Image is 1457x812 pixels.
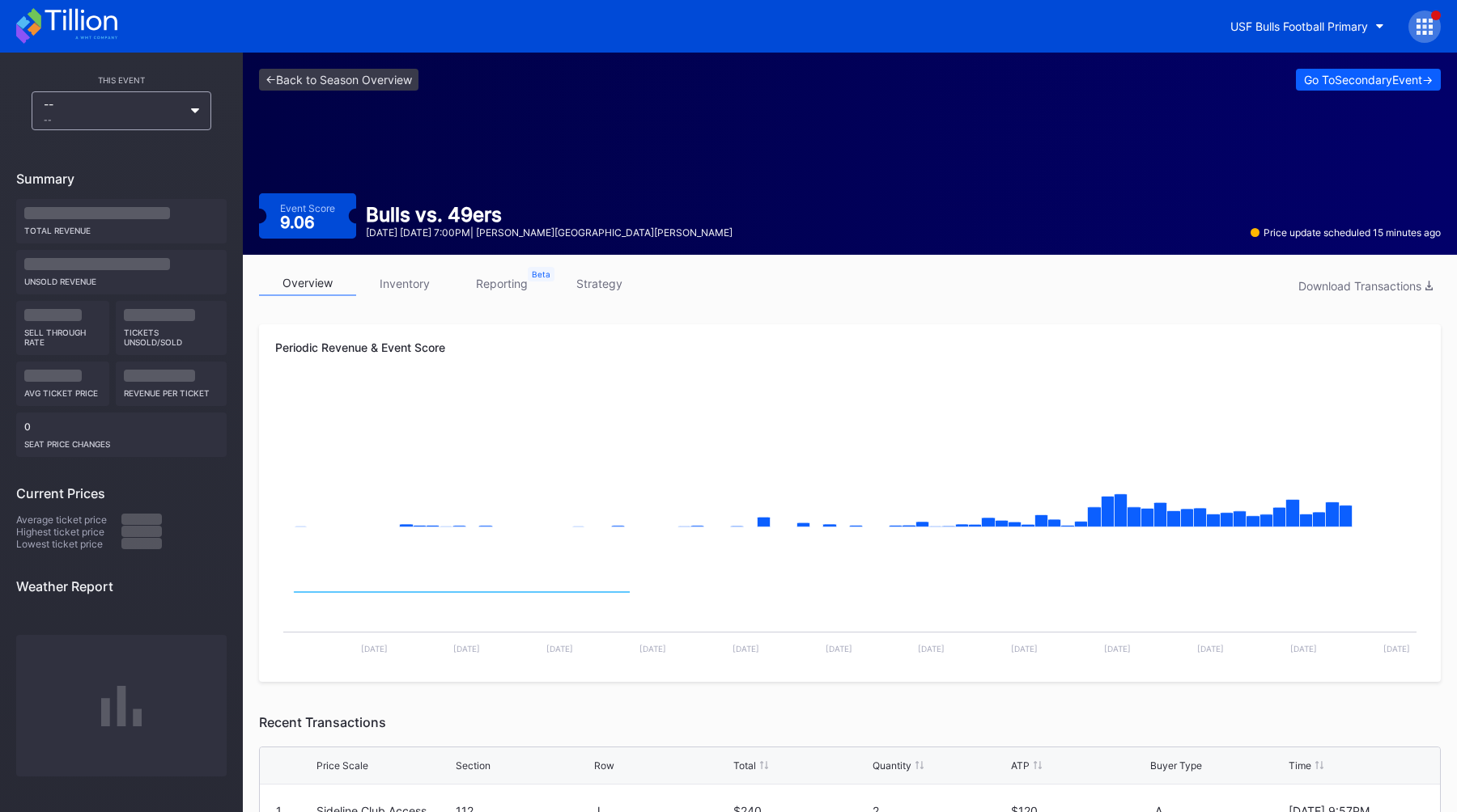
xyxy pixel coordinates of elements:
a: overview [259,271,356,296]
div: Periodic Revenue & Event Score [275,340,1425,354]
div: Price Scale [316,759,368,772]
text: [DATE] [1104,644,1131,653]
a: reporting [453,271,550,296]
div: Recent Transactions [259,714,1441,730]
div: Revenue per ticket [124,382,219,398]
div: Event Score [280,202,335,214]
button: USF Bulls Football Primary [1218,11,1396,41]
text: [DATE] [918,644,945,653]
text: [DATE] [1290,644,1317,653]
div: Highest ticket price [16,526,121,538]
div: Download Transactions [1298,279,1433,293]
div: Average ticket price [16,514,121,526]
div: Avg ticket price [24,382,101,398]
text: [DATE] [453,644,480,653]
text: [DATE] [1197,644,1224,653]
div: 0 [16,412,227,457]
svg: Chart title [275,544,1425,666]
text: [DATE] [733,644,759,653]
div: Total [733,759,756,772]
div: [DATE] [DATE] 7:00PM | [PERSON_NAME][GEOGRAPHIC_DATA][PERSON_NAME] [366,226,733,239]
text: [DATE] [1011,644,1038,653]
div: -- [44,115,183,125]
div: Price update scheduled 15 minutes ago [1251,226,1441,239]
svg: Chart title [275,383,1425,544]
div: Go To Secondary Event -> [1304,73,1433,87]
a: <-Back to Season Overview [259,69,418,91]
div: USF Bulls Football Primary [1230,19,1368,33]
div: seat price changes [24,433,219,449]
div: Lowest ticket price [16,538,121,550]
a: strategy [550,271,648,296]
text: [DATE] [639,644,666,653]
div: -- [44,97,183,125]
button: Download Transactions [1290,275,1441,297]
text: [DATE] [826,644,852,653]
div: Weather Report [16,578,227,594]
text: [DATE] [361,644,388,653]
div: Quantity [873,759,911,772]
div: Total Revenue [24,219,219,235]
div: Sell Through Rate [24,321,101,347]
div: Bulls vs. 49ers [366,203,733,226]
div: Section [456,759,491,772]
div: Current Prices [16,485,227,501]
text: [DATE] [546,644,573,653]
div: Time [1289,759,1311,772]
a: inventory [356,271,453,296]
div: Buyer Type [1150,759,1202,772]
div: This Event [16,75,227,85]
div: Unsold Revenue [24,270,219,286]
button: Go ToSecondaryEvent-> [1296,69,1441,91]
div: 9.06 [280,214,319,230]
div: ATP [1011,759,1030,772]
div: Tickets Unsold/Sold [124,321,219,347]
text: [DATE] [1383,644,1410,653]
div: Row [594,759,614,772]
div: Summary [16,171,227,187]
